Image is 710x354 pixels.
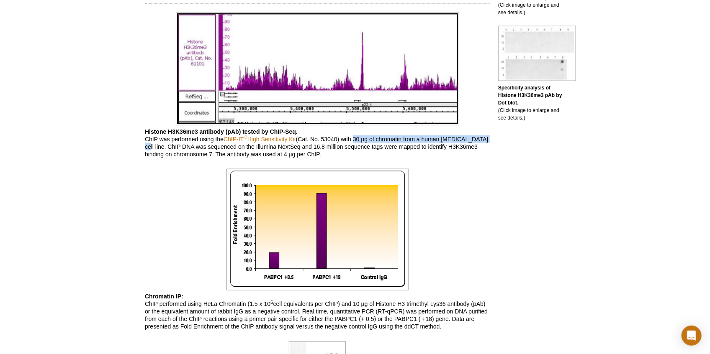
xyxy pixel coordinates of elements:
b: Histone H3K36me3 antibody (pAb) tested by ChIP-Seq. [145,128,298,135]
b: Chromatin IP: [145,293,183,300]
sup: 6 [270,299,273,305]
p: ChIP performed using HeLa Chromatin (1.5 x 10 cell equivalents per ChIP) and 10 µg of Histone H3 ... [145,293,490,331]
sup: ® [244,134,247,140]
p: (Click image to enlarge and see details.) [498,84,565,122]
a: ChIP-IT®High Sensitivity Kit [224,136,296,143]
img: Histone H3K36me3 antibody (pAb) tested by ChIP. [226,169,409,290]
img: Histone H3K36me3 antibody (pAb) tested by Dot blot. [498,26,576,81]
p: ChIP was performed using the (Cat. No. 53040) with 30 µg of chromatin from a human [MEDICAL_DATA]... [145,128,490,158]
img: Histone H3K36me3 antibody (pAb) tested by ChIP-Seq. [176,12,459,125]
div: Open Intercom Messenger [682,326,702,346]
b: Specificity analysis of Histone H3K36me3 pAb by Dot blot. [498,85,562,106]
